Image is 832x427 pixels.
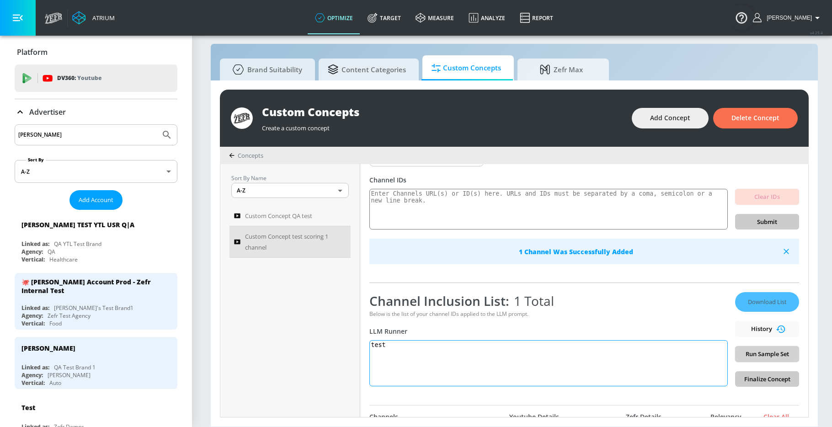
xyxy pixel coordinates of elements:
[15,213,177,266] div: [PERSON_NAME] TEST YTL USR Q|ALinked as:QA YTL Test BrandAgency:QAVertical:Healthcare
[713,108,798,128] button: Delete Concept
[21,320,45,327] div: Vertical:
[238,151,263,160] span: Concepts
[21,220,134,229] div: [PERSON_NAME] TEST YTL USR Q|A
[49,320,62,327] div: Food
[15,337,177,389] div: [PERSON_NAME]Linked as:QA Test Brand 1Agency:[PERSON_NAME]Vertical:Auto
[369,292,728,310] div: Channel Inclusion List:
[484,413,584,421] div: Youtube Details
[408,1,461,34] a: measure
[231,173,349,183] p: Sort By Name
[763,15,812,21] span: login as: stefan.butura@zefr.com
[527,59,596,80] span: Zefr Max
[15,273,177,330] div: 🐙 [PERSON_NAME] Account Prod - Zefr Internal TestLinked as:[PERSON_NAME]'s Test Brand1Agency:Zefr...
[48,371,91,379] div: [PERSON_NAME]
[731,112,779,124] span: Delete Concept
[432,57,501,79] span: Custom Concepts
[369,413,398,421] div: Channels
[650,112,690,124] span: Add Concept
[15,64,177,92] div: DV360: Youtube
[26,157,46,163] label: Sort By
[77,73,101,83] p: Youtube
[369,310,728,318] div: Below is the list of your channel IDs applied to the LLM prompt.
[735,346,799,362] button: Run Sample Set
[369,176,799,184] div: Channel IDs
[753,12,823,23] button: [PERSON_NAME]
[729,5,754,30] button: Open Resource Center
[369,327,728,336] div: LLM Runner
[369,340,728,386] textarea: test
[810,30,823,35] span: v 4.25.4
[57,73,101,83] p: DV360:
[49,379,61,387] div: Auto
[48,312,91,320] div: Zefr Test Agency
[54,363,96,371] div: QA Test Brand 1
[229,59,302,80] span: Brand Suitability
[245,231,334,253] span: Custom Concept test scoring 1 channel
[15,99,177,125] div: Advertiser
[461,1,512,34] a: Analyze
[17,47,48,57] p: Platform
[21,312,43,320] div: Agency:
[15,39,177,65] div: Platform
[54,304,133,312] div: [PERSON_NAME]'s Test Brand1
[21,379,45,387] div: Vertical:
[79,195,113,205] span: Add Account
[69,190,123,210] button: Add Account
[21,403,35,412] div: Test
[49,256,78,263] div: Healthcare
[229,226,351,258] a: Custom Concept test scoring 1 channel
[21,256,45,263] div: Vertical:
[21,278,162,295] div: 🐙 [PERSON_NAME] Account Prod - Zefr Internal Test
[742,349,792,359] span: Run Sample Set
[374,247,778,256] span: 1 Channel Was Successfully Added
[21,344,75,352] div: [PERSON_NAME]
[72,11,115,25] a: Atrium
[21,304,49,312] div: Linked as:
[512,1,560,34] a: Report
[632,108,709,128] button: Add Concept
[742,192,792,202] span: Clear IDs
[15,160,177,183] div: A-Z
[229,151,263,160] div: Concepts
[229,205,351,226] a: Custom Concept QA test
[308,1,360,34] a: optimize
[21,371,43,379] div: Agency:
[735,189,799,205] button: Clear IDs
[262,104,623,119] div: Custom Concepts
[89,14,115,22] div: Atrium
[21,248,43,256] div: Agency:
[18,129,157,141] input: Search by name
[21,240,49,248] div: Linked as:
[54,240,101,248] div: QA YTL Test Brand
[509,292,554,310] span: 1 Total
[245,210,312,221] span: Custom Concept QA test
[157,125,177,145] button: Submit Search
[48,248,55,256] div: QA
[360,1,408,34] a: Target
[231,183,349,198] div: A-Z
[29,107,66,117] p: Advertiser
[753,413,799,421] div: Clear All
[589,413,699,421] div: Zefr Details
[328,59,406,80] span: Content Categories
[21,363,49,371] div: Linked as:
[703,413,749,421] div: Relevancy
[262,119,623,132] div: Create a custom concept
